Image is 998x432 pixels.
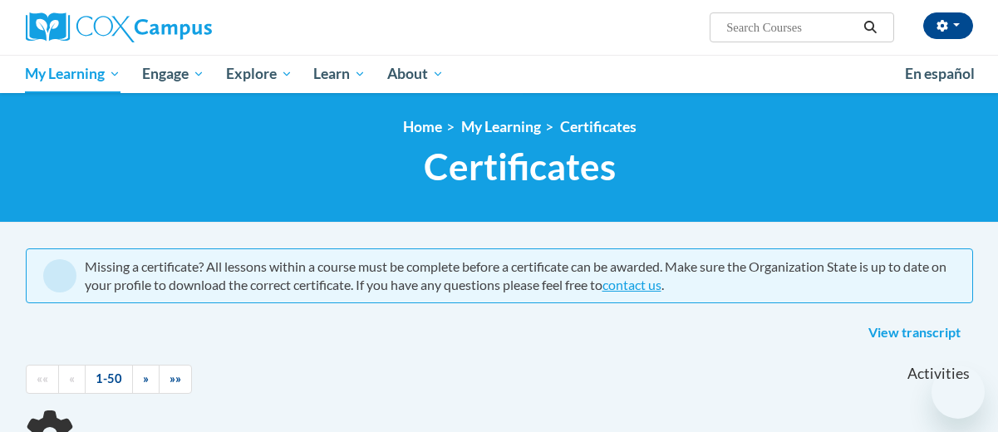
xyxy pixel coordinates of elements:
[215,55,303,93] a: Explore
[131,55,215,93] a: Engage
[85,258,956,294] div: Missing a certificate? All lessons within a course must be complete before a certificate can be a...
[26,12,325,42] a: Cox Campus
[37,371,48,385] span: ««
[132,365,160,394] a: Next
[69,371,75,385] span: «
[376,55,455,93] a: About
[143,371,149,385] span: »
[602,277,661,292] a: contact us
[403,118,442,135] a: Home
[387,64,444,84] span: About
[142,64,204,84] span: Engage
[923,12,973,39] button: Account Settings
[461,118,541,135] a: My Learning
[905,65,975,82] span: En español
[13,55,986,93] div: Main menu
[302,55,376,93] a: Learn
[856,320,973,346] a: View transcript
[894,56,986,91] a: En español
[725,17,858,37] input: Search Courses
[26,365,59,394] a: Begining
[159,365,192,394] a: End
[26,12,212,42] img: Cox Campus
[58,365,86,394] a: Previous
[907,365,970,383] span: Activities
[424,145,616,189] span: Certificates
[560,118,637,135] a: Certificates
[85,365,133,394] a: 1-50
[858,17,882,37] button: Search
[25,64,120,84] span: My Learning
[932,366,985,419] iframe: Button to launch messaging window
[170,371,181,385] span: »»
[226,64,293,84] span: Explore
[313,64,366,84] span: Learn
[15,55,132,93] a: My Learning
